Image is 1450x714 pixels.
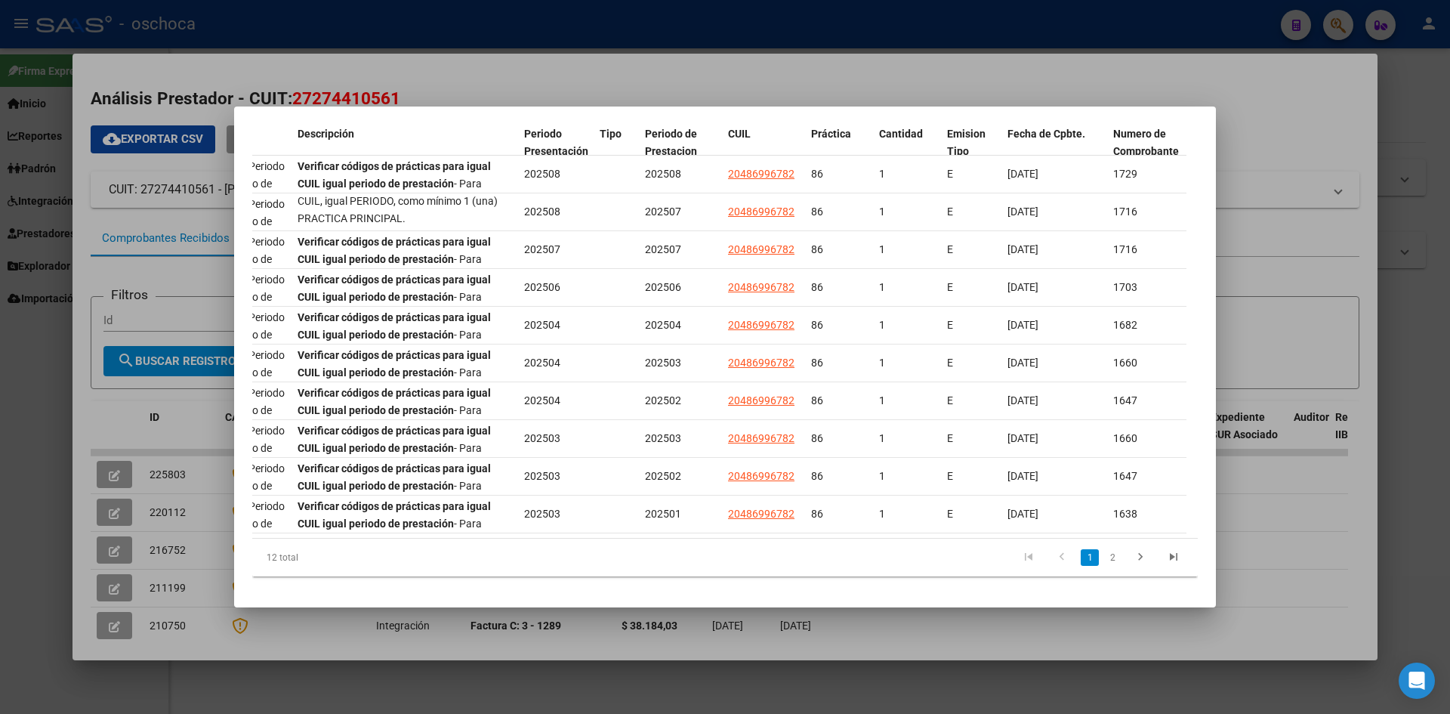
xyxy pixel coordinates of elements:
[524,206,560,218] span: 202508
[252,539,439,576] div: 12 total
[524,243,560,255] span: 202507
[873,118,941,168] datatable-header-cell: Cantidad
[1113,168,1137,180] span: 1729
[1159,549,1188,566] a: go to last page
[298,311,501,410] span: - Para solicitar el modulo ?Prestaciones de apoyo? (código 086) se deberá solicitar para igual CU...
[298,274,491,303] strong: Verificar códigos de prácticas para igual CUIL igual periodo de prestación
[1081,549,1099,566] a: 1
[1001,118,1107,168] datatable-header-cell: Fecha de Cpbte.
[645,206,681,218] span: 202507
[728,357,794,369] span: 20486996782
[292,118,518,168] datatable-header-cell: Descripción
[298,425,491,454] strong: Verificar códigos de prácticas para igual CUIL igual periodo de prestación
[1047,549,1076,566] a: go to previous page
[298,387,491,416] strong: Verificar códigos de prácticas para igual CUIL igual periodo de prestación
[947,281,953,293] span: E
[1103,549,1121,566] a: 2
[1113,394,1137,406] span: 1647
[524,508,560,520] span: 202503
[1007,281,1038,293] span: [DATE]
[728,168,794,180] span: 20486996782
[298,349,501,447] span: - Para solicitar el modulo ?Prestaciones de apoyo? (código 086) se deberá solicitar para igual CU...
[879,470,885,482] span: 1
[947,432,953,444] span: E
[728,128,751,140] span: CUIL
[1113,243,1137,255] span: 1716
[298,160,491,190] strong: Verificar códigos de prácticas para igual CUIL igual periodo de prestación
[879,128,923,140] span: Cantidad
[947,128,986,157] span: Emision Tipo
[298,128,354,140] span: Descripción
[298,236,491,265] strong: Verificar códigos de prácticas para igual CUIL igual periodo de prestación
[645,243,681,255] span: 202507
[645,394,681,406] span: 202502
[524,128,588,157] span: Periodo Presentación
[879,394,885,406] span: 1
[728,319,794,331] span: 20486996782
[298,462,501,561] span: - Para solicitar el modulo ?Prestaciones de apoyo? (código 086) se deberá solicitar para igual CU...
[811,357,823,369] span: 86
[811,394,823,406] span: 86
[728,243,794,255] span: 20486996782
[947,508,953,520] span: E
[298,236,501,334] span: - Para solicitar el modulo ?Prestaciones de apoyo? (código 086) se deberá solicitar para igual CU...
[524,168,560,180] span: 202508
[1007,168,1038,180] span: [DATE]
[947,168,953,180] span: E
[879,319,885,331] span: 1
[728,432,794,444] span: 20486996782
[947,319,953,331] span: E
[1113,319,1137,331] span: 1682
[1107,118,1190,168] datatable-header-cell: Numero de Comprobante
[811,128,851,140] span: Práctica
[645,281,681,293] span: 202506
[1007,357,1038,369] span: [DATE]
[811,206,823,218] span: 86
[1113,470,1137,482] span: 1647
[728,508,794,520] span: 20486996782
[811,470,823,482] span: 86
[298,274,501,372] span: - Para solicitar el modulo ?Prestaciones de apoyo? (código 086) se deberá solicitar para igual CU...
[1113,432,1137,444] span: 1660
[879,432,885,444] span: 1
[811,281,823,293] span: 86
[879,168,885,180] span: 1
[298,500,501,598] span: - Para solicitar el modulo ?Prestaciones de apoyo? (código 086) se deberá solicitar para igual CU...
[645,128,697,157] span: Periodo de Prestacion
[947,206,953,218] span: E
[1007,432,1038,444] span: [DATE]
[1007,394,1038,406] span: [DATE]
[728,281,794,293] span: 20486996782
[645,432,681,444] span: 202503
[524,432,560,444] span: 202503
[1078,545,1101,570] li: page 1
[811,243,823,255] span: 86
[1126,549,1155,566] a: go to next page
[298,500,491,530] strong: Verificar códigos de prácticas para igual CUIL igual periodo de prestación
[1007,470,1038,482] span: [DATE]
[811,432,823,444] span: 86
[947,394,953,406] span: E
[1399,663,1435,699] div: Open Intercom Messenger
[1101,545,1124,570] li: page 2
[298,160,501,258] span: - Para solicitar el modulo ?Prestaciones de apoyo? (código 086) se deberá solicitar para igual CU...
[1113,206,1137,218] span: 1716
[524,319,560,331] span: 202504
[298,462,491,492] strong: Verificar códigos de prácticas para igual CUIL igual periodo de prestación
[1113,508,1137,520] span: 1638
[947,357,953,369] span: E
[298,425,501,523] span: - Para solicitar el modulo ?Prestaciones de apoyo? (código 086) se deberá solicitar para igual CU...
[1007,128,1085,140] span: Fecha de Cpbte.
[524,281,560,293] span: 202506
[728,394,794,406] span: 20486996782
[805,118,873,168] datatable-header-cell: Práctica
[298,311,491,341] strong: Verificar códigos de prácticas para igual CUIL igual periodo de prestación
[722,118,805,168] datatable-header-cell: CUIL
[645,168,681,180] span: 202508
[524,470,560,482] span: 202503
[1113,357,1137,369] span: 1660
[879,243,885,255] span: 1
[1007,319,1038,331] span: [DATE]
[1113,281,1137,293] span: 1703
[1113,128,1179,157] span: Numero de Comprobante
